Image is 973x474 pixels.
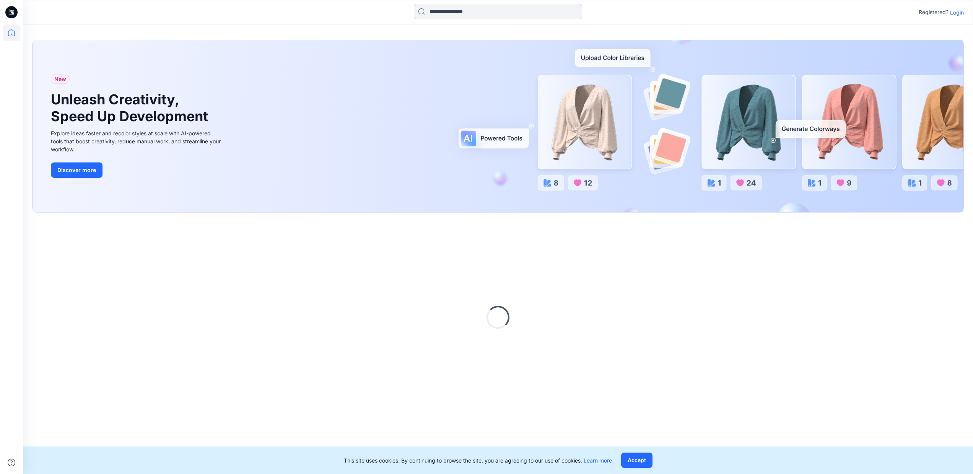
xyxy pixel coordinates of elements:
[950,8,964,16] p: Login
[621,453,652,468] button: Accept
[344,456,612,464] p: This site uses cookies. By continuing to browse the site, you are agreeing to our use of cookies.
[51,162,223,178] a: Discover more
[54,75,66,84] span: New
[51,162,103,178] button: Discover more
[51,129,223,153] div: Explore ideas faster and recolor styles at scale with AI-powered tools that boost creativity, red...
[51,91,212,124] h1: Unleash Creativity, Speed Up Development
[919,8,949,17] p: Registered?
[584,457,612,464] a: Learn more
